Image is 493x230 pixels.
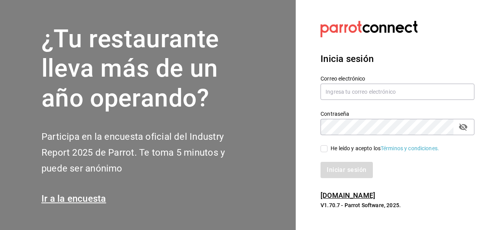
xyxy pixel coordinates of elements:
h1: ¿Tu restaurante lleva más de un año operando? [41,24,251,113]
h3: Inicia sesión [321,52,474,66]
a: [DOMAIN_NAME] [321,191,375,199]
label: Correo electrónico [321,76,474,81]
button: passwordField [457,120,470,134]
p: V1.70.7 - Parrot Software, 2025. [321,201,474,209]
input: Ingresa tu correo electrónico [321,84,474,100]
div: He leído y acepto los [331,144,439,153]
h2: Participa en la encuesta oficial del Industry Report 2025 de Parrot. Te toma 5 minutos y puede se... [41,129,251,176]
label: Contraseña [321,111,474,116]
a: Términos y condiciones. [381,145,439,151]
a: Ir a la encuesta [41,193,106,204]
